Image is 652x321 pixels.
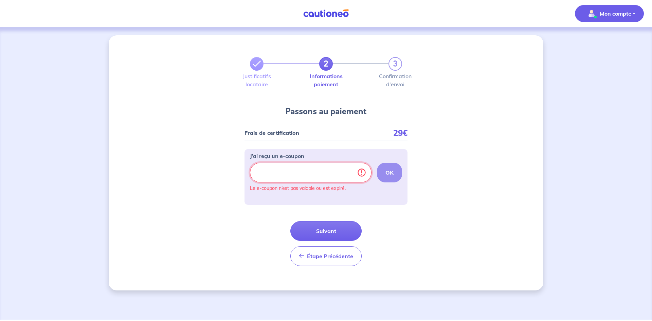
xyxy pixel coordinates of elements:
[290,221,362,241] button: Suivant
[586,8,597,19] img: illu_account_valid_menu.svg
[319,57,333,71] a: 2
[301,9,351,18] img: Cautioneo
[286,106,366,117] h4: Passons au paiement
[250,185,402,191] p: Le e-coupon n’est pas valable ou est expiré.
[600,10,631,18] p: Mon compte
[388,73,402,87] label: Confirmation d'envoi
[319,73,333,87] label: Informations paiement
[393,130,407,135] p: 29€
[250,152,304,160] p: J’ai reçu un e-coupon
[290,246,362,266] button: Étape Précédente
[575,5,644,22] button: illu_account_valid_menu.svgMon compte
[244,130,299,135] p: Frais de certification
[307,253,353,260] span: Étape Précédente
[250,73,264,87] label: Justificatifs locataire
